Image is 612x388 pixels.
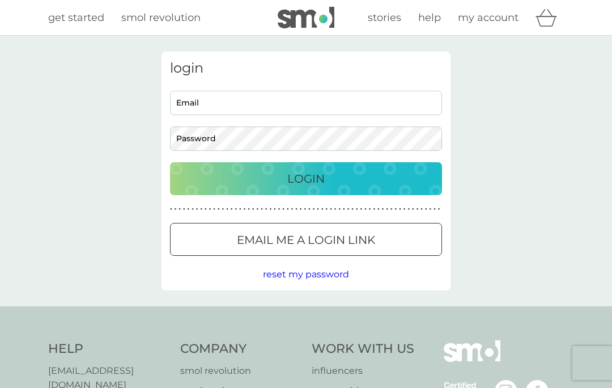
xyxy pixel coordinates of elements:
p: ● [170,206,172,212]
p: ● [395,206,397,212]
h4: Help [48,340,169,358]
p: ● [399,206,401,212]
p: ● [382,206,384,212]
p: ● [188,206,190,212]
h3: login [170,60,442,77]
p: ● [425,206,427,212]
p: ● [407,206,410,212]
p: ● [274,206,276,212]
span: help [418,11,441,24]
img: smol [278,7,334,28]
button: reset my password [263,267,349,282]
p: ● [235,206,237,212]
img: smol [444,340,500,379]
a: my account [458,10,518,26]
span: stories [368,11,401,24]
a: stories [368,10,401,26]
p: ● [326,206,328,212]
span: reset my password [263,269,349,280]
p: ● [205,206,207,212]
p: ● [200,206,202,212]
p: ● [175,206,177,212]
p: ● [356,206,358,212]
p: Email me a login link [237,231,375,249]
p: ● [334,206,337,212]
p: Login [287,170,325,188]
h4: Work With Us [312,340,414,358]
span: get started [48,11,104,24]
p: ● [338,206,341,212]
p: ● [347,206,350,212]
p: ● [330,206,332,212]
p: ● [433,206,436,212]
p: ● [412,206,414,212]
div: basket [535,6,564,29]
p: ● [304,206,306,212]
p: ● [222,206,224,212]
p: ● [430,206,432,212]
p: ● [213,206,215,212]
h4: Company [180,340,301,358]
p: ● [321,206,324,212]
p: ● [192,206,194,212]
p: ● [438,206,440,212]
p: ● [257,206,259,212]
p: ● [178,206,181,212]
p: ● [226,206,228,212]
a: get started [48,10,104,26]
p: ● [403,206,406,212]
a: influencers [312,364,414,378]
p: ● [183,206,185,212]
p: ● [386,206,388,212]
p: ● [209,206,211,212]
p: ● [248,206,250,212]
p: ● [239,206,241,212]
p: ● [369,206,371,212]
span: smol revolution [121,11,201,24]
p: ● [377,206,380,212]
p: ● [343,206,345,212]
p: ● [291,206,294,212]
p: ● [313,206,315,212]
p: ● [282,206,284,212]
p: ● [308,206,311,212]
a: smol revolution [121,10,201,26]
a: help [418,10,441,26]
p: ● [364,206,367,212]
p: ● [390,206,393,212]
button: Email me a login link [170,223,442,256]
p: ● [218,206,220,212]
button: Login [170,162,442,195]
p: ● [300,206,302,212]
p: ● [317,206,319,212]
span: my account [458,11,518,24]
a: smol revolution [180,364,301,378]
p: ● [416,206,419,212]
p: ● [373,206,375,212]
p: ● [269,206,271,212]
p: ● [244,206,246,212]
p: ● [360,206,363,212]
p: ● [261,206,263,212]
p: ● [196,206,198,212]
p: ● [278,206,280,212]
p: ● [265,206,267,212]
p: ● [295,206,297,212]
p: ● [252,206,254,212]
p: ● [420,206,423,212]
p: ● [231,206,233,212]
p: ● [287,206,289,212]
p: ● [351,206,354,212]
